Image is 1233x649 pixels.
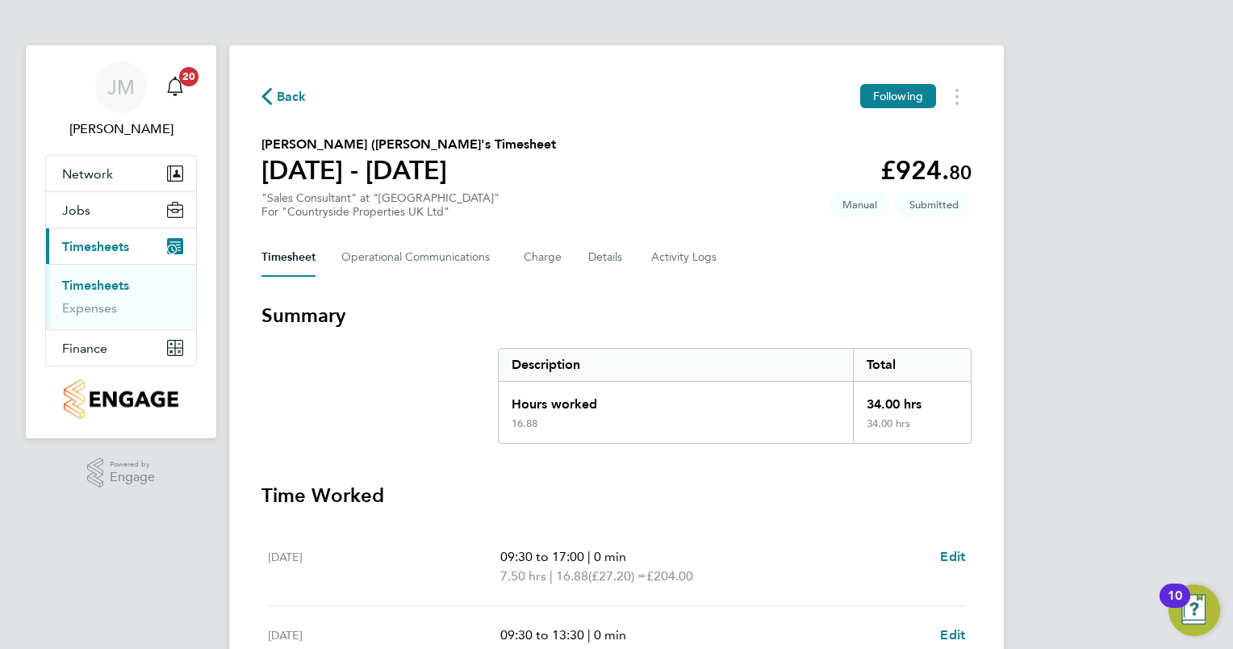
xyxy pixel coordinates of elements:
[261,483,972,509] h3: Time Worked
[1168,596,1182,617] div: 10
[940,549,965,564] span: Edit
[853,382,971,417] div: 34.00 hrs
[524,238,562,277] button: Charge
[594,627,626,643] span: 0 min
[594,549,626,564] span: 0 min
[587,627,591,643] span: |
[110,458,155,471] span: Powered by
[45,61,197,139] a: JM[PERSON_NAME]
[45,379,197,419] a: Go to home page
[46,192,196,228] button: Jobs
[26,45,216,438] nav: Main navigation
[860,84,936,108] button: Following
[512,417,537,430] div: 16.88
[62,203,90,218] span: Jobs
[110,471,155,484] span: Engage
[62,239,129,254] span: Timesheets
[261,303,972,329] h3: Summary
[646,568,693,584] span: £204.00
[500,549,584,564] span: 09:30 to 17:00
[550,568,553,584] span: |
[498,348,972,444] div: Summary
[107,77,135,98] span: JM
[651,238,719,277] button: Activity Logs
[1168,584,1220,636] button: Open Resource Center, 10 new notifications
[62,341,107,356] span: Finance
[62,278,129,293] a: Timesheets
[949,161,972,184] span: 80
[897,191,972,218] span: This timesheet is Submitted.
[46,228,196,264] button: Timesheets
[556,567,588,586] span: 16.88
[873,89,923,103] span: Following
[940,626,965,645] a: Edit
[46,264,196,329] div: Timesheets
[268,547,500,586] div: [DATE]
[277,87,307,107] span: Back
[587,549,591,564] span: |
[261,86,307,107] button: Back
[940,627,965,643] span: Edit
[46,330,196,366] button: Finance
[261,205,499,219] div: For "Countryside Properties UK Ltd"
[45,119,197,139] span: Jessica Munday
[261,191,499,219] div: "Sales Consultant" at "[GEOGRAPHIC_DATA]"
[853,417,971,443] div: 34.00 hrs
[46,156,196,191] button: Network
[830,191,890,218] span: This timesheet was manually created.
[261,154,556,186] h1: [DATE] - [DATE]
[159,61,191,113] a: 20
[261,135,556,154] h2: [PERSON_NAME] ([PERSON_NAME]'s Timesheet
[62,300,117,316] a: Expenses
[87,458,156,488] a: Powered byEngage
[499,382,853,417] div: Hours worked
[853,349,971,381] div: Total
[62,166,113,182] span: Network
[499,349,853,381] div: Description
[943,84,972,109] button: Timesheets Menu
[179,67,199,86] span: 20
[880,155,972,186] app-decimal: £924.
[261,238,316,277] button: Timesheet
[341,238,498,277] button: Operational Communications
[588,238,625,277] button: Details
[940,547,965,567] a: Edit
[64,379,178,419] img: countryside-properties-logo-retina.png
[500,568,546,584] span: 7.50 hrs
[588,568,646,584] span: (£27.20) =
[500,627,584,643] span: 09:30 to 13:30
